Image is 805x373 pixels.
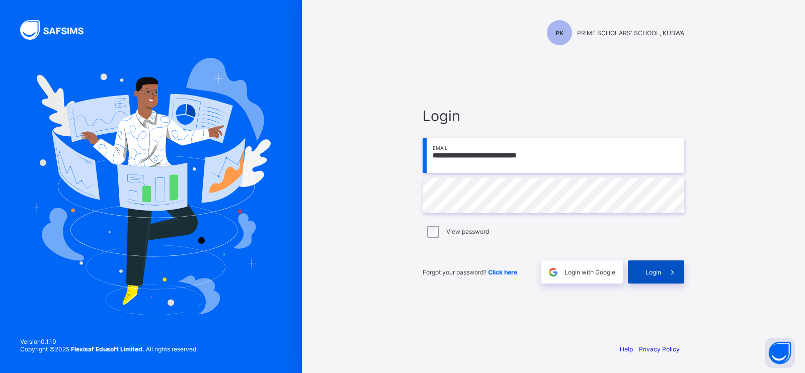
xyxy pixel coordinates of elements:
[565,268,615,276] span: Login with Google
[20,345,198,353] span: Copyright © 2025 All rights reserved.
[20,20,96,40] img: SAFSIMS Logo
[423,107,684,125] span: Login
[446,228,489,235] label: View password
[639,345,680,353] a: Privacy Policy
[620,345,633,353] a: Help
[646,268,661,276] span: Login
[423,268,517,276] span: Forgot your password?
[555,29,563,37] span: PK
[547,266,559,278] img: google.396cfc9801f0270233282035f929180a.svg
[765,338,795,368] button: Open asap
[31,58,271,315] img: Hero Image
[488,268,517,276] a: Click here
[20,338,198,345] span: Version 0.1.19
[71,345,144,353] strong: Flexisaf Edusoft Limited.
[577,29,684,37] span: PRIME SCHOLARS' SCHOOL, KUBWA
